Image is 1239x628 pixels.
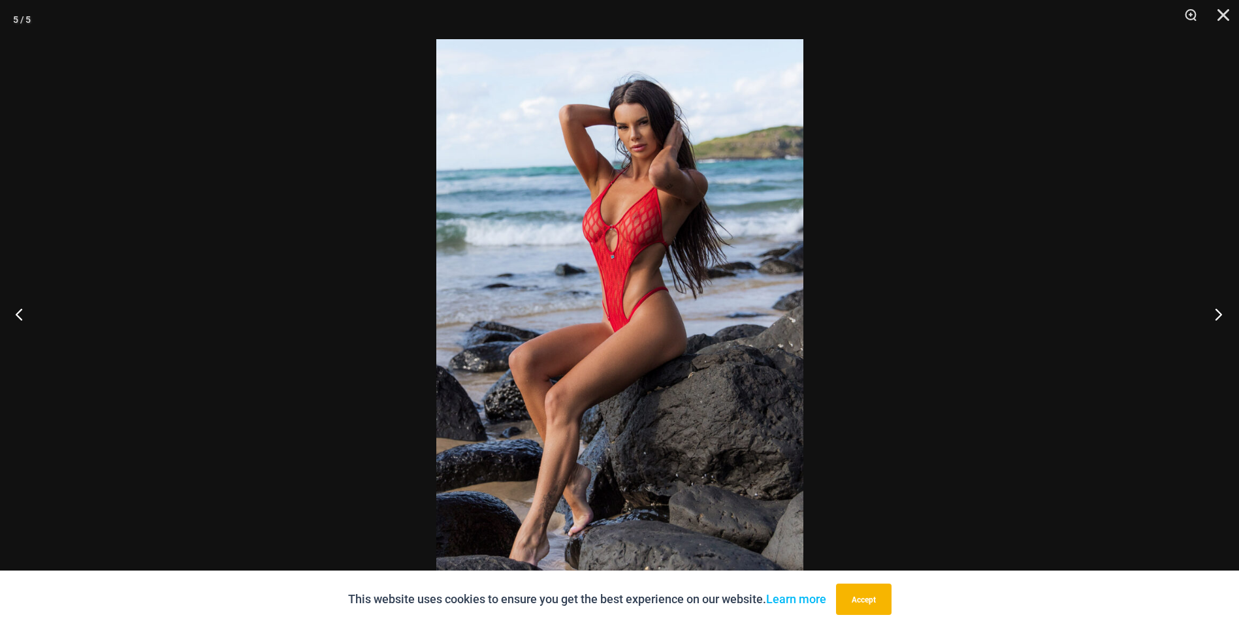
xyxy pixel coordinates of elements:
[766,592,826,606] a: Learn more
[1190,281,1239,347] button: Next
[836,584,892,615] button: Accept
[13,10,31,29] div: 5 / 5
[348,589,826,609] p: This website uses cookies to ensure you get the best experience on our website.
[436,39,803,589] img: Crystal Waves Red 819 One Piece 05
